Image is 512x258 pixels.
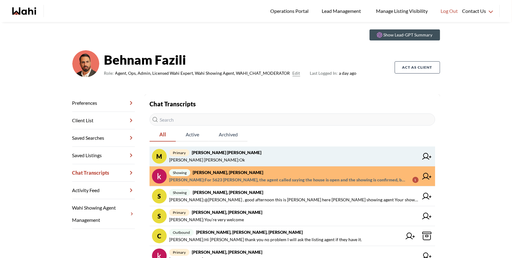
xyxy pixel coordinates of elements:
span: Agent, Ops, Admin, Licensed Wahi Expert, Wahi Showing Agent, WAHI_CHAT_MODERATOR [115,70,290,77]
strong: Behnam Fazili [104,51,357,69]
span: [PERSON_NAME] : Hi [PERSON_NAME] thank you no problem I will ask the listing agent if they have it. [169,236,362,243]
img: chat avatar [152,169,167,184]
span: Lead Management [322,7,363,15]
span: Last Logged In: [310,70,338,76]
button: Edit [293,70,300,77]
span: Active [176,128,209,141]
span: Log Out [441,7,458,15]
div: M [152,149,167,164]
span: primary [169,249,189,256]
a: Chat Transcripts [72,164,135,182]
span: [PERSON_NAME] [PERSON_NAME] : Ok [169,156,245,164]
strong: Chat Transcripts [150,100,196,108]
div: 1 [412,177,419,183]
span: showing [169,169,190,176]
a: Sshowing[PERSON_NAME], [PERSON_NAME][PERSON_NAME]:@[PERSON_NAME] , good afternoon this is [PERSON... [150,186,435,206]
button: All [150,128,176,142]
a: showing[PERSON_NAME], [PERSON_NAME][PERSON_NAME]:For 5623 [PERSON_NAME], the agent called saying ... [150,166,435,186]
span: primary [169,149,189,156]
div: S [152,209,167,223]
span: Archived [209,128,248,141]
div: S [152,189,167,203]
strong: [PERSON_NAME] [PERSON_NAME] [192,150,261,155]
span: Operations Portal [270,7,311,15]
a: Coutbound[PERSON_NAME], [PERSON_NAME], [PERSON_NAME][PERSON_NAME]:Hi [PERSON_NAME] thank you no p... [150,226,435,246]
span: [PERSON_NAME] : You’re very welcome [169,216,244,223]
span: Manage Listing Visibility [374,7,430,15]
a: Mprimary[PERSON_NAME] [PERSON_NAME][PERSON_NAME] [PERSON_NAME]:Ok [150,146,435,166]
a: Wahi Showing Agent Management [72,199,135,229]
span: [PERSON_NAME] : @[PERSON_NAME] , good afternoon this is [PERSON_NAME] here [PERSON_NAME] showing ... [169,196,419,203]
a: Saved Listings [72,147,135,164]
strong: [PERSON_NAME], [PERSON_NAME] [192,249,262,255]
span: primary [169,209,189,216]
span: Role: [104,70,114,77]
a: Wahi homepage [12,7,36,15]
a: Activity Feed [72,182,135,199]
input: Search [150,113,435,126]
span: outbound [169,229,194,236]
button: Archived [209,128,248,142]
a: Saved Searches [72,129,135,147]
strong: [PERSON_NAME], [PERSON_NAME], [PERSON_NAME] [196,230,303,235]
button: Active [176,128,209,142]
a: Client List [72,112,135,129]
a: Preferences [72,94,135,112]
button: Show Lead-GPT Summary [370,29,440,40]
a: Sprimary[PERSON_NAME], [PERSON_NAME][PERSON_NAME]:You’re very welcome [150,206,435,226]
img: cf9ae410c976398e.png [72,50,99,77]
strong: [PERSON_NAME], [PERSON_NAME] [193,190,263,195]
span: a day ago [310,70,357,77]
p: Show Lead-GPT Summary [384,32,433,38]
strong: [PERSON_NAME], [PERSON_NAME] [193,170,263,175]
span: All [150,128,176,141]
strong: [PERSON_NAME], [PERSON_NAME] [192,210,262,215]
span: showing [169,189,190,196]
span: [PERSON_NAME] : For 5623 [PERSON_NAME], the agent called saying the house is open and the showing... [169,176,408,184]
div: C [152,229,167,243]
button: Act as Client [395,61,440,74]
